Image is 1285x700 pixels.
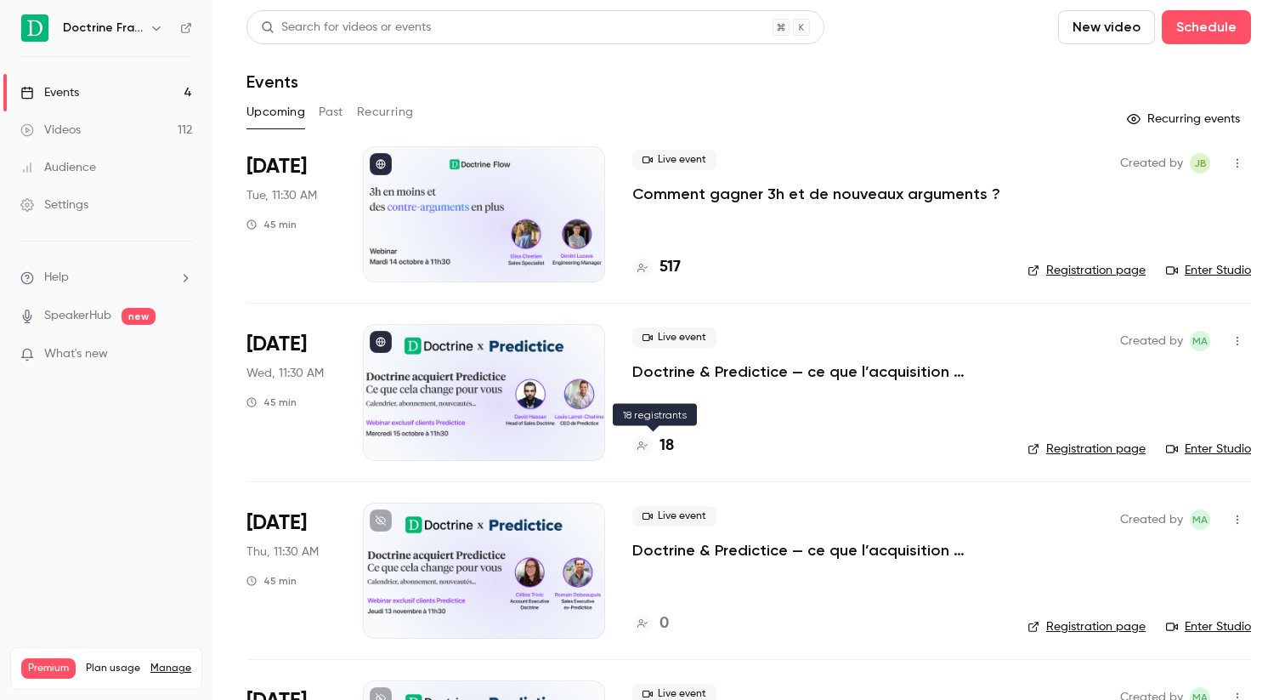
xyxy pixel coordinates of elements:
button: Past [319,99,343,126]
button: Upcoming [246,99,305,126]
span: Live event [632,150,716,170]
a: Doctrine & Predictice — ce que l’acquisition change pour vous - Session 2 [632,540,1000,561]
span: MA [1192,509,1208,530]
div: 45 min [246,574,297,588]
span: Created by [1120,153,1183,174]
h4: 517 [659,256,681,279]
span: [DATE] [246,509,307,537]
iframe: Noticeable Trigger [172,347,192,362]
a: Enter Studio [1166,262,1251,279]
div: Nov 13 Thu, 11:30 AM (Europe/Paris) [246,503,336,639]
span: Created by [1120,331,1183,351]
span: Thu, 11:30 AM [246,543,319,561]
span: Plan usage [86,662,140,675]
div: Videos [20,122,81,139]
div: 45 min [246,218,297,231]
span: [DATE] [246,331,307,358]
span: Justine Burel [1190,153,1210,174]
h4: 18 [659,435,674,458]
h4: 0 [659,612,669,635]
div: Oct 14 Tue, 11:30 AM (Europe/Paris) [246,146,336,282]
span: JB [1194,153,1207,174]
div: Oct 15 Wed, 11:30 AM (Europe/Paris) [246,324,336,460]
a: Manage [150,662,191,675]
span: Tue, 11:30 AM [246,187,317,204]
a: SpeakerHub [44,307,111,325]
img: Doctrine France [21,14,48,42]
span: [DATE] [246,153,307,180]
button: Recurring [357,99,414,126]
h1: Events [246,71,298,92]
a: Comment gagner 3h et de nouveaux arguments ? [632,184,1000,204]
div: Audience [20,159,96,176]
span: Live event [632,506,716,526]
a: Registration page [1027,618,1146,635]
a: 18 [632,435,674,458]
div: Search for videos or events [261,19,431,37]
span: Marie Agard [1190,509,1210,530]
div: 45 min [246,396,297,409]
span: Live event [632,327,716,348]
h6: Doctrine France [63,20,143,37]
a: 0 [632,612,669,635]
a: Enter Studio [1166,441,1251,458]
a: 517 [632,256,681,279]
span: Premium [21,658,76,679]
span: Created by [1120,509,1183,530]
a: Doctrine & Predictice — ce que l’acquisition change pour vous - Session 1 [632,361,1000,382]
button: New video [1058,10,1155,44]
span: Marie Agard [1190,331,1210,351]
button: Recurring events [1119,105,1251,133]
span: Help [44,269,69,287]
button: Schedule [1162,10,1251,44]
a: Registration page [1027,441,1146,458]
div: Events [20,84,79,101]
span: new [122,308,156,325]
a: Enter Studio [1166,618,1251,635]
span: Wed, 11:30 AM [246,365,324,382]
span: What's new [44,345,108,363]
li: help-dropdown-opener [20,269,192,287]
a: Registration page [1027,262,1146,279]
div: Settings [20,196,88,213]
span: MA [1192,331,1208,351]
